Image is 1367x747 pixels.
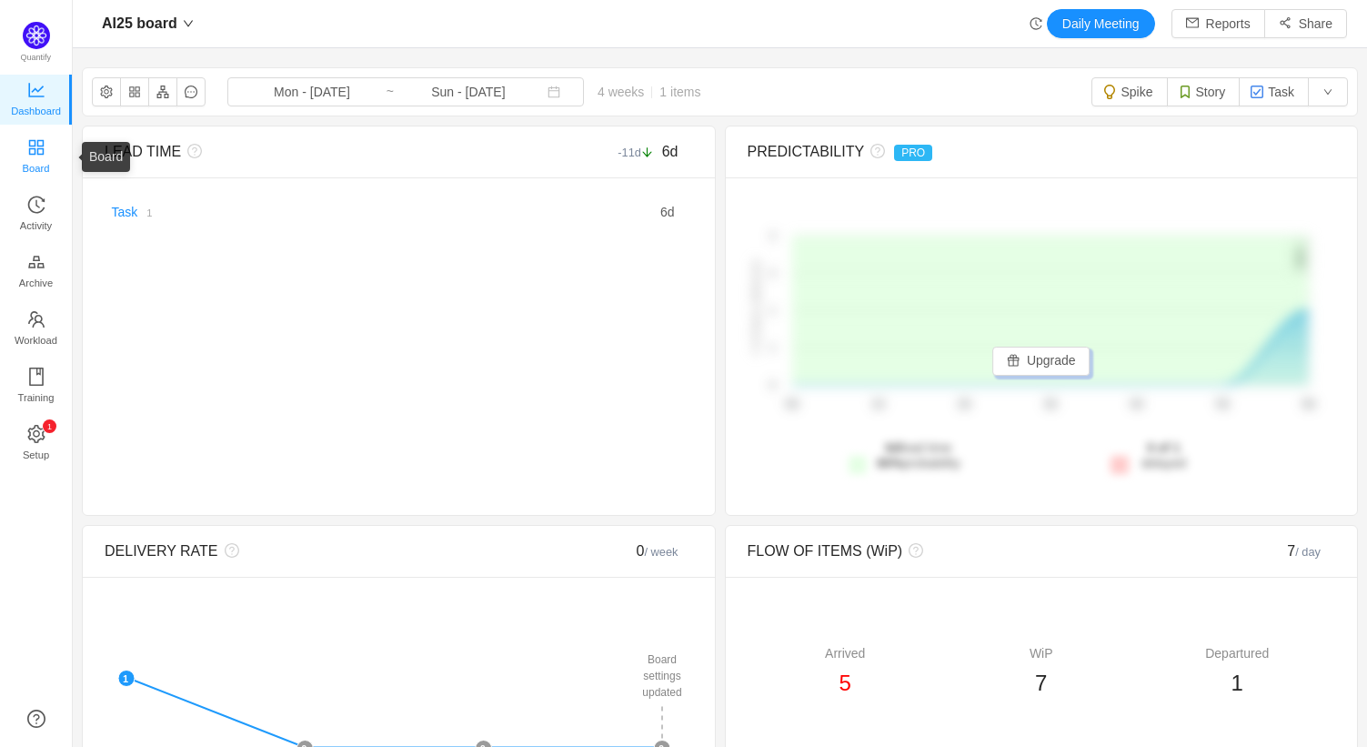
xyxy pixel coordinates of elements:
i: icon: setting [27,425,45,443]
a: icon: settingSetup [27,426,45,462]
small: / week [645,545,678,559]
div: DELIVERY RATE [105,540,546,562]
tspan: 0d [785,398,797,410]
div: 7 [1188,540,1335,562]
input: Start date [238,82,386,102]
tspan: 1 [769,343,775,354]
tspan: 2 [769,268,775,278]
span: d [660,205,675,219]
i: icon: gold [27,253,45,271]
a: Activity [27,197,45,233]
i: icon: appstore [27,138,45,156]
div: Board settings updated [638,648,685,704]
a: icon: question-circle [27,710,45,728]
button: icon: appstore [120,77,149,106]
span: Setup [23,437,49,473]
i: icon: question-circle [181,144,202,158]
div: PREDICTABILITY [748,141,1189,163]
span: Workload [15,322,57,358]
span: lead time [877,440,960,470]
span: Archive [19,265,53,301]
button: icon: down [1308,77,1348,106]
span: 6 [660,205,668,219]
div: WiP [943,644,1140,663]
input: End date [395,82,542,102]
span: 0 [637,543,678,559]
div: Departured [1140,644,1336,663]
a: Archive [27,254,45,290]
tspan: 3d [1044,398,1056,410]
span: 1 items [659,85,700,99]
img: Quantify [23,22,50,49]
i: icon: history [1030,17,1042,30]
i: icon: history [27,196,45,214]
span: delayed [1141,440,1186,470]
tspan: 2 [769,230,775,241]
i: icon: arrow-down [641,146,653,158]
button: Story [1167,77,1241,106]
tspan: 0 [769,380,775,391]
i: icon: question-circle [218,543,239,558]
button: Daily Meeting [1047,9,1155,38]
button: icon: message [176,77,206,106]
button: icon: giftUpgrade [992,347,1091,376]
a: Task [112,205,138,219]
tspan: 2d [958,398,970,410]
span: 4 weeks [584,85,714,99]
a: 1 [137,205,152,219]
text: # of items delivered [750,261,761,355]
span: 1 [1231,671,1243,695]
small: 1 [146,207,152,218]
i: icon: question-circle [864,144,885,158]
span: 5 [839,671,851,695]
i: icon: book [27,368,45,386]
img: 10322 [1102,85,1117,99]
small: / day [1295,545,1321,559]
img: 10318 [1250,85,1264,99]
p: 1 [46,419,51,433]
span: Board [23,150,50,187]
strong: 80% [877,456,902,470]
i: icon: question-circle [902,543,923,558]
tspan: 5d [1216,398,1228,410]
span: probability [877,456,960,470]
button: icon: share-altShare [1264,9,1347,38]
sup: 1 [43,419,56,433]
button: icon: apartment [148,77,177,106]
a: Workload [27,311,45,348]
div: FLOW OF ITEMS (WiP) [748,540,1189,562]
a: Dashboard [27,82,45,118]
span: PRO [894,145,932,161]
strong: 0 of 1 [1147,440,1181,455]
span: 6d [662,144,678,159]
span: Activity [20,207,52,244]
small: -11d [618,146,661,159]
span: Dashboard [11,93,61,129]
button: Task [1239,77,1309,106]
button: icon: mailReports [1171,9,1265,38]
tspan: 1d [871,398,883,410]
tspan: 1 [769,305,775,316]
tspan: 4d [1130,398,1141,410]
a: Training [27,368,45,405]
span: Quantify [21,53,52,62]
span: AI25 board [102,9,177,38]
i: icon: team [27,310,45,328]
span: LEAD TIME [105,144,181,159]
i: icon: calendar [548,86,560,98]
img: 10315 [1178,85,1192,99]
span: 7 [1035,671,1047,695]
tspan: 6d [1302,398,1314,410]
span: Training [17,379,54,416]
strong: 6d [885,440,900,455]
i: icon: line-chart [27,81,45,99]
div: Arrived [748,644,944,663]
button: Spike [1091,77,1167,106]
i: icon: down [183,18,194,29]
a: Board [27,139,45,176]
button: icon: setting [92,77,121,106]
